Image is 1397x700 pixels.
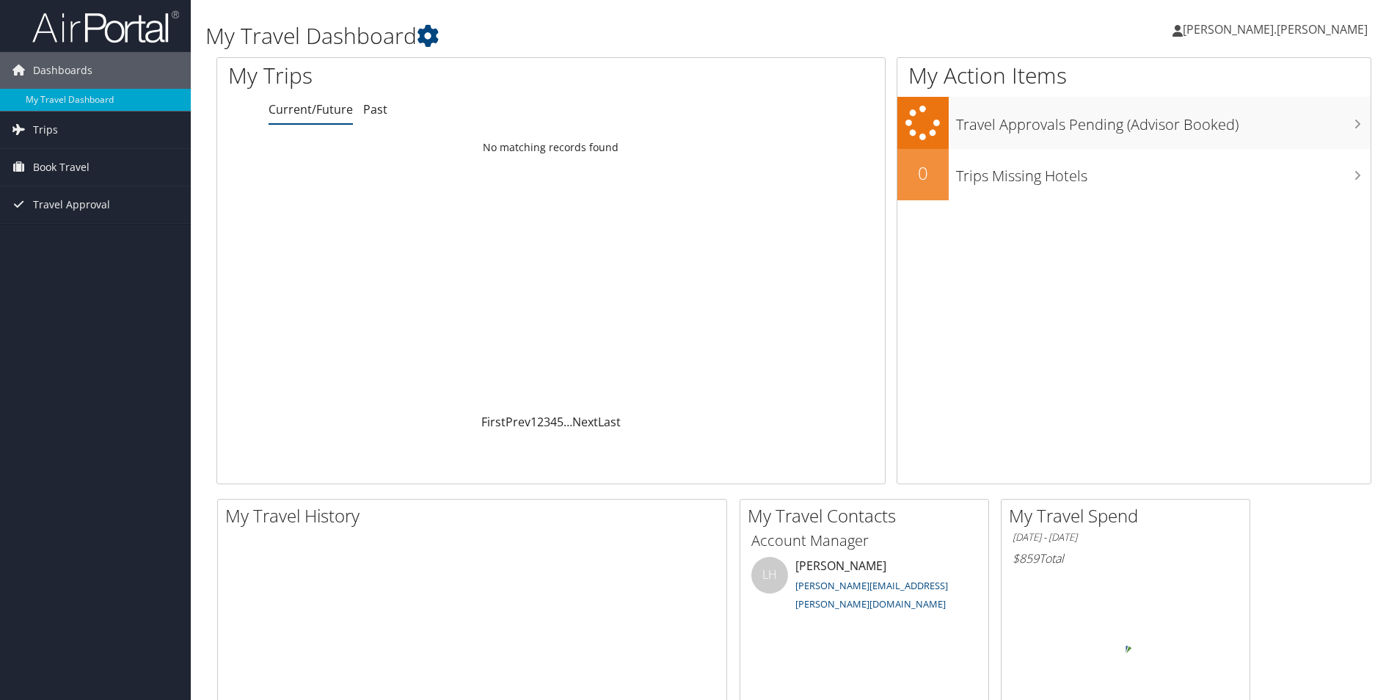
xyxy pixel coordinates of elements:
a: Past [363,101,387,117]
h2: My Travel Contacts [748,503,988,528]
a: 3 [544,414,550,430]
a: Last [598,414,621,430]
span: [PERSON_NAME].[PERSON_NAME] [1183,21,1368,37]
h3: Trips Missing Hotels [956,158,1371,186]
a: Travel Approvals Pending (Advisor Booked) [897,97,1371,149]
a: [PERSON_NAME].[PERSON_NAME] [1172,7,1382,51]
span: … [563,414,572,430]
a: 2 [537,414,544,430]
a: 5 [557,414,563,430]
a: Prev [506,414,530,430]
h6: Total [1013,550,1239,566]
li: [PERSON_NAME] [744,557,985,617]
a: First [481,414,506,430]
span: $859 [1013,550,1039,566]
a: [PERSON_NAME][EMAIL_ADDRESS][PERSON_NAME][DOMAIN_NAME] [795,579,948,611]
h1: My Action Items [897,60,1371,91]
a: 4 [550,414,557,430]
a: 0Trips Missing Hotels [897,149,1371,200]
img: airportal-logo.png [32,10,179,44]
a: 1 [530,414,537,430]
a: Current/Future [269,101,353,117]
h2: My Travel Spend [1009,503,1250,528]
h3: Account Manager [751,531,977,551]
h2: My Travel History [225,503,726,528]
h1: My Trips [228,60,596,91]
h1: My Travel Dashboard [205,21,990,51]
span: Dashboards [33,52,92,89]
span: Book Travel [33,149,90,186]
h3: Travel Approvals Pending (Advisor Booked) [956,107,1371,135]
span: Trips [33,112,58,148]
h6: [DATE] - [DATE] [1013,531,1239,544]
span: Travel Approval [33,186,110,223]
a: Next [572,414,598,430]
h2: 0 [897,161,949,186]
td: No matching records found [217,134,885,161]
div: LH [751,557,788,594]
